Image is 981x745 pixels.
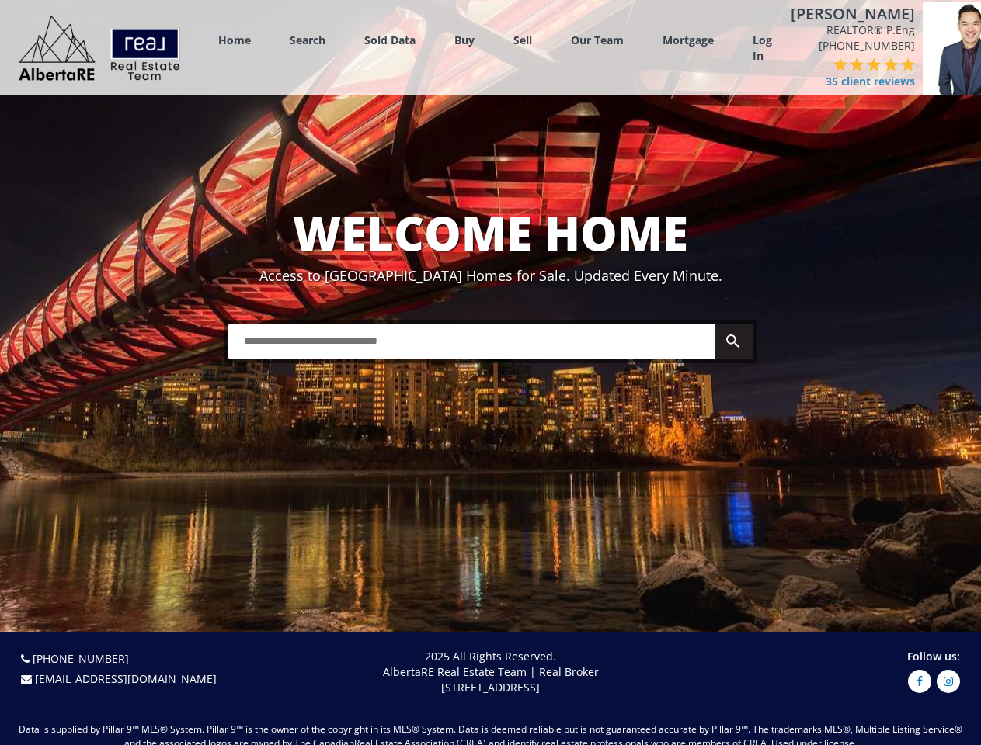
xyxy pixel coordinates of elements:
h1: WELCOME HOME [4,207,977,258]
img: 2 of 5 stars [850,57,864,71]
img: Logo [11,11,188,85]
a: Our Team [571,33,624,47]
a: Search [290,33,325,47]
a: [PHONE_NUMBER] [819,38,915,53]
img: 5 of 5 stars [901,57,915,71]
img: 4 of 5 stars [884,57,898,71]
a: [PHONE_NUMBER] [33,651,129,666]
a: Sell [513,33,532,47]
a: [EMAIL_ADDRESS][DOMAIN_NAME] [35,671,217,686]
span: [STREET_ADDRESS] [441,680,540,695]
a: Log In [753,33,772,64]
h4: [PERSON_NAME] [791,5,915,23]
span: Follow us: [907,649,960,664]
span: REALTOR® P.Eng [791,23,915,38]
img: 1 of 5 stars [833,57,847,71]
span: Access to [GEOGRAPHIC_DATA] Homes for Sale. Updated Every Minute. [259,266,722,285]
a: Buy [454,33,475,47]
p: 2025 All Rights Reserved. AlbertaRE Real Estate Team | Real Broker [259,649,723,695]
a: Home [218,33,251,47]
a: Mortgage [663,33,714,47]
img: 3 of 5 stars [867,57,881,71]
span: 35 client reviews [826,74,915,89]
a: Sold Data [364,33,416,47]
